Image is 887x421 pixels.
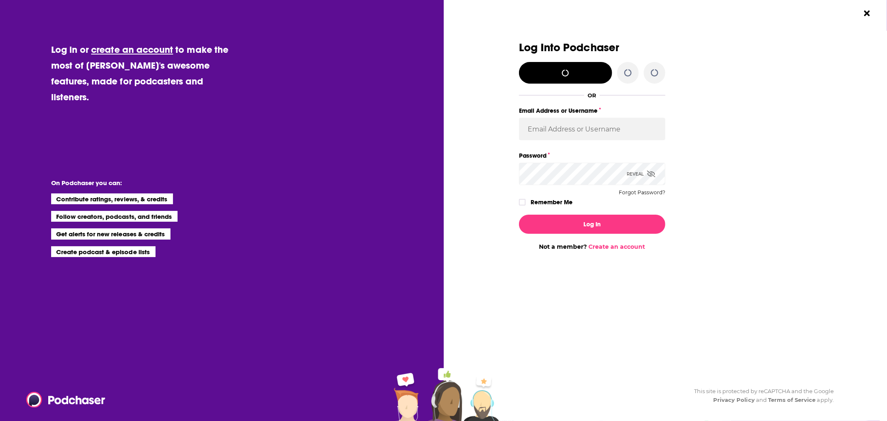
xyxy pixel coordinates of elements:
a: Terms of Service [768,396,816,403]
button: Close Button [859,5,875,21]
label: Email Address or Username [519,105,665,116]
a: Create an account [588,243,645,250]
li: Contribute ratings, reviews, & credits [51,193,173,204]
label: Password [519,150,665,161]
li: Get alerts for new releases & credits [51,228,170,239]
button: Forgot Password? [619,190,665,196]
div: OR [588,92,596,99]
img: Podchaser - Follow, Share and Rate Podcasts [26,392,106,408]
div: This site is protected by reCAPTCHA and the Google and apply. [687,387,834,404]
a: create an account [91,44,173,55]
li: Create podcast & episode lists [51,246,156,257]
li: On Podchaser you can: [51,179,217,187]
label: Remember Me [531,197,573,208]
input: Email Address or Username [519,118,665,140]
li: Follow creators, podcasts, and friends [51,211,178,222]
h3: Log Into Podchaser [519,42,665,54]
a: Podchaser - Follow, Share and Rate Podcasts [26,392,99,408]
button: Log In [519,215,665,234]
a: Privacy Policy [713,396,755,403]
div: Reveal [627,163,655,185]
div: Not a member? [519,243,665,250]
